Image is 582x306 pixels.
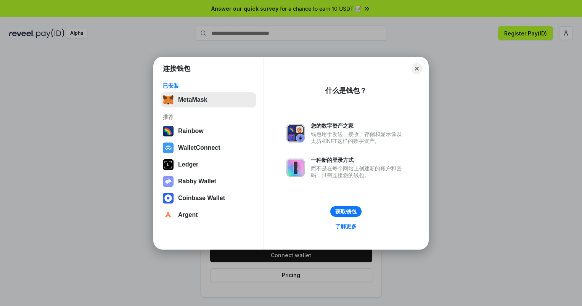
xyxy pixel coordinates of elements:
img: svg+xml,%3Csvg%20xmlns%3D%22http%3A%2F%2Fwww.w3.org%2F2000%2Fsvg%22%20width%3D%2228%22%20height%3... [163,159,174,170]
div: Rainbow [178,128,204,135]
div: WalletConnect [178,144,220,151]
img: svg+xml,%3Csvg%20width%3D%2228%22%20height%3D%2228%22%20viewBox%3D%220%200%2028%2028%22%20fill%3D... [163,193,174,203]
button: Rabby Wallet [161,174,256,189]
div: Rabby Wallet [178,178,216,185]
div: Argent [178,211,198,218]
a: 了解更多 [331,221,361,231]
div: Ledger [178,161,198,168]
div: 获取钱包 [335,208,357,215]
div: 钱包用于发送、接收、存储和显示像以太坊和NFT这样的数字资产。 [311,131,405,144]
button: Argent [161,207,256,223]
button: Ledger [161,157,256,172]
img: svg+xml,%3Csvg%20width%3D%22120%22%20height%3D%22120%22%20viewBox%3D%220%200%20120%20120%22%20fil... [163,126,174,136]
button: Rainbow [161,123,256,139]
button: Close [412,63,422,74]
div: 一种新的登录方式 [311,157,405,163]
div: 您的数字资产之家 [311,122,405,129]
img: svg+xml,%3Csvg%20xmlns%3D%22http%3A%2F%2Fwww.w3.org%2F2000%2Fsvg%22%20fill%3D%22none%22%20viewBox... [286,159,305,177]
img: svg+xml,%3Csvg%20fill%3D%22none%22%20height%3D%2233%22%20viewBox%3D%220%200%2035%2033%22%20width%... [163,95,174,105]
button: Coinbase Wallet [161,191,256,206]
div: 已安装 [163,82,254,89]
button: WalletConnect [161,140,256,155]
img: svg+xml,%3Csvg%20width%3D%2228%22%20height%3D%2228%22%20viewBox%3D%220%200%2028%2028%22%20fill%3D... [163,210,174,220]
img: svg+xml,%3Csvg%20xmlns%3D%22http%3A%2F%2Fwww.w3.org%2F2000%2Fsvg%22%20fill%3D%22none%22%20viewBox... [286,124,305,143]
div: Coinbase Wallet [178,195,225,202]
button: MetaMask [161,92,256,107]
div: 推荐 [163,114,254,120]
div: 什么是钱包？ [325,86,367,95]
h1: 连接钱包 [163,64,190,73]
img: svg+xml,%3Csvg%20xmlns%3D%22http%3A%2F%2Fwww.w3.org%2F2000%2Fsvg%22%20fill%3D%22none%22%20viewBox... [163,176,174,187]
div: 了解更多 [335,223,357,230]
div: 而不是在每个网站上创建新的账户和密码，只需连接您的钱包。 [311,165,405,179]
img: svg+xml,%3Csvg%20width%3D%2228%22%20height%3D%2228%22%20viewBox%3D%220%200%2028%2028%22%20fill%3D... [163,143,174,153]
button: 获取钱包 [330,206,362,217]
div: MetaMask [178,96,207,103]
